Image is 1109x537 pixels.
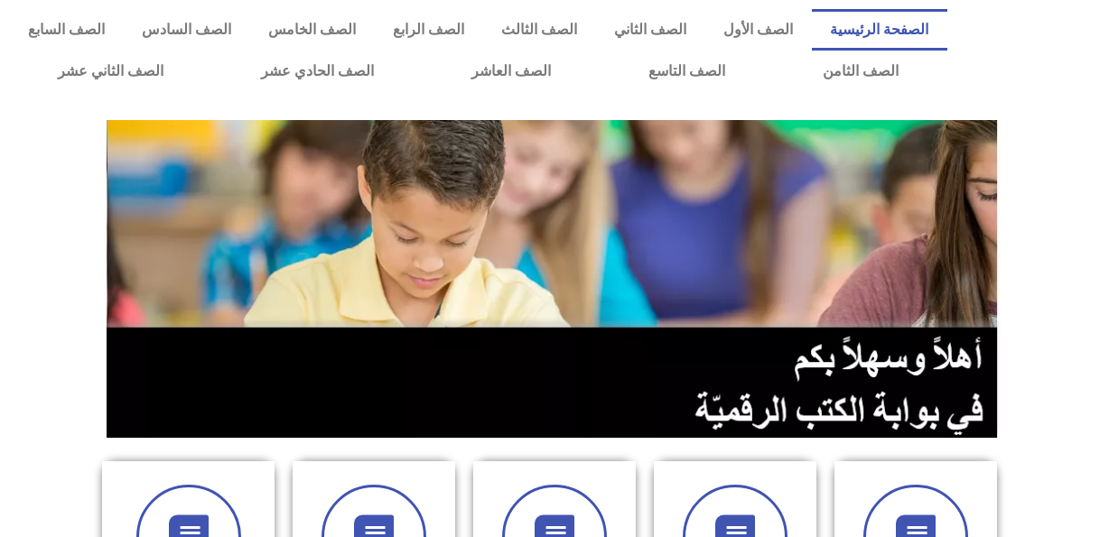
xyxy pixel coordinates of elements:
a: الصف السابع [9,9,123,51]
a: الصف الثامن [774,51,947,92]
a: الصف الثاني عشر [9,51,212,92]
a: الصفحة الرئيسية [812,9,947,51]
a: الصف العاشر [423,51,600,92]
a: الصف الأول [704,9,811,51]
a: الصف التاسع [600,51,774,92]
a: الصف الحادي عشر [212,51,423,92]
a: الصف السادس [123,9,249,51]
a: الصف الثاني [595,9,704,51]
a: الصف الخامس [249,9,374,51]
a: الصف الثالث [482,9,595,51]
a: الصف الرابع [374,9,482,51]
